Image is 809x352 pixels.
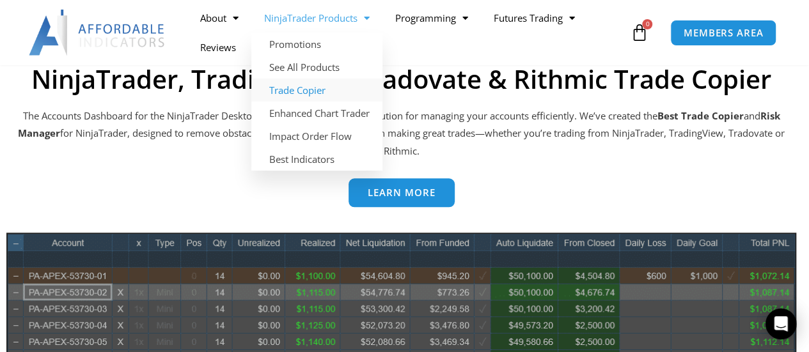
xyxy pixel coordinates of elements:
[18,109,780,140] strong: Risk Manager
[251,125,382,148] a: Impact Order Flow
[611,14,667,51] a: 0
[187,33,249,62] a: Reviews
[251,148,382,171] a: Best Indicators
[29,10,166,56] img: LogoAI | Affordable Indicators – NinjaTrader
[251,102,382,125] a: Enhanced Chart Trader
[6,64,796,95] h2: NinjaTrader, TradingView, Tradovate & Rithmic Trade Copier
[6,107,796,161] p: The Accounts Dashboard for the NinjaTrader Desktop Platform is an all in one solution for managin...
[382,3,481,33] a: Programming
[766,309,796,339] div: Open Intercom Messenger
[251,56,382,79] a: See All Products
[642,19,652,29] span: 0
[187,3,251,33] a: About
[657,109,744,122] b: Best Trade Copier
[481,3,588,33] a: Futures Trading
[251,79,382,102] a: Trade Copier
[349,178,455,207] a: Learn more
[368,188,436,197] span: Learn more
[187,3,627,62] nav: Menu
[251,33,382,56] a: Promotions
[251,33,382,171] ul: NinjaTrader Products
[670,20,777,46] a: MEMBERS AREA
[684,28,764,38] span: MEMBERS AREA
[251,3,382,33] a: NinjaTrader Products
